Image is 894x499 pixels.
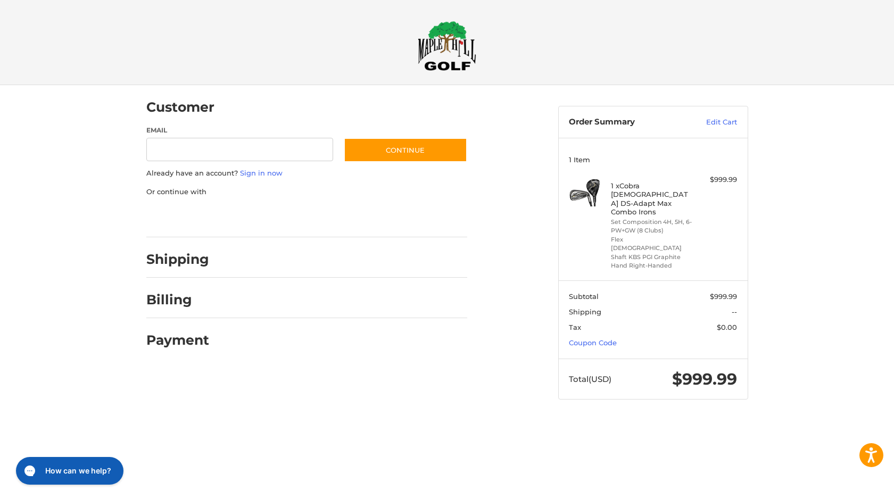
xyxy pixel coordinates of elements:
p: Already have an account? [146,168,467,179]
li: Hand Right-Handed [611,261,692,270]
li: Flex [DEMOGRAPHIC_DATA] [611,235,692,253]
iframe: PayPal-venmo [323,207,403,227]
span: -- [732,307,737,316]
span: $999.99 [710,292,737,301]
span: $0.00 [717,323,737,331]
iframe: Gorgias live chat messenger [11,453,127,488]
h2: Payment [146,332,209,348]
iframe: PayPal-paypal [143,207,222,227]
a: Coupon Code [569,338,617,347]
button: Continue [344,138,467,162]
span: Total (USD) [569,374,611,384]
img: Maple Hill Golf [418,21,476,71]
h4: 1 x Cobra [DEMOGRAPHIC_DATA] DS-Adapt Max Combo Irons [611,181,692,216]
li: Set Composition 4H, 5H, 6-PW+GW (8 Clubs) [611,218,692,235]
h3: 1 Item [569,155,737,164]
span: Subtotal [569,292,599,301]
a: Sign in now [240,169,283,177]
h3: Order Summary [569,117,683,128]
a: Edit Cart [683,117,737,128]
h2: Billing [146,292,209,308]
iframe: PayPal-paylater [233,207,313,227]
li: Shaft KBS PGI Graphite [611,253,692,262]
h2: Customer [146,99,214,115]
span: Tax [569,323,581,331]
span: Shipping [569,307,601,316]
div: $999.99 [695,174,737,185]
p: Or continue with [146,187,467,197]
label: Email [146,126,334,135]
h2: Shipping [146,251,209,268]
span: $999.99 [672,369,737,389]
